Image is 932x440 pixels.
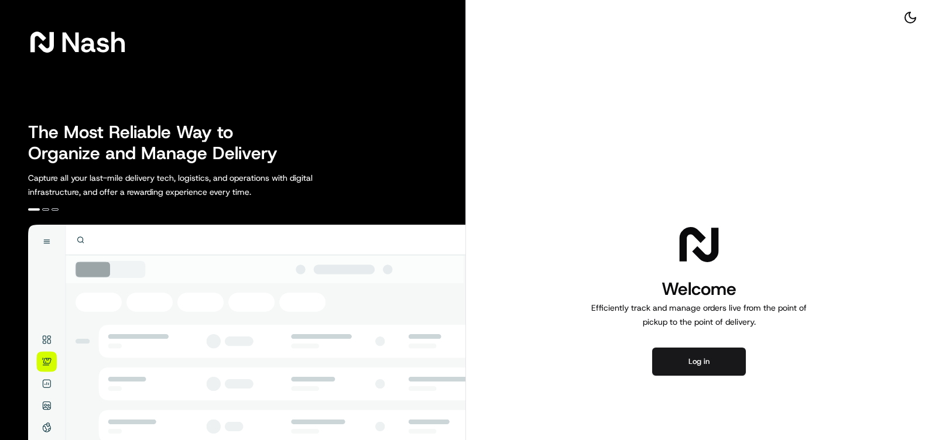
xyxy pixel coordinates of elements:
[61,30,126,54] span: Nash
[587,277,811,301] h1: Welcome
[28,122,290,164] h2: The Most Reliable Way to Organize and Manage Delivery
[587,301,811,329] p: Efficiently track and manage orders live from the point of pickup to the point of delivery.
[652,348,746,376] button: Log in
[28,171,365,199] p: Capture all your last-mile delivery tech, logistics, and operations with digital infrastructure, ...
